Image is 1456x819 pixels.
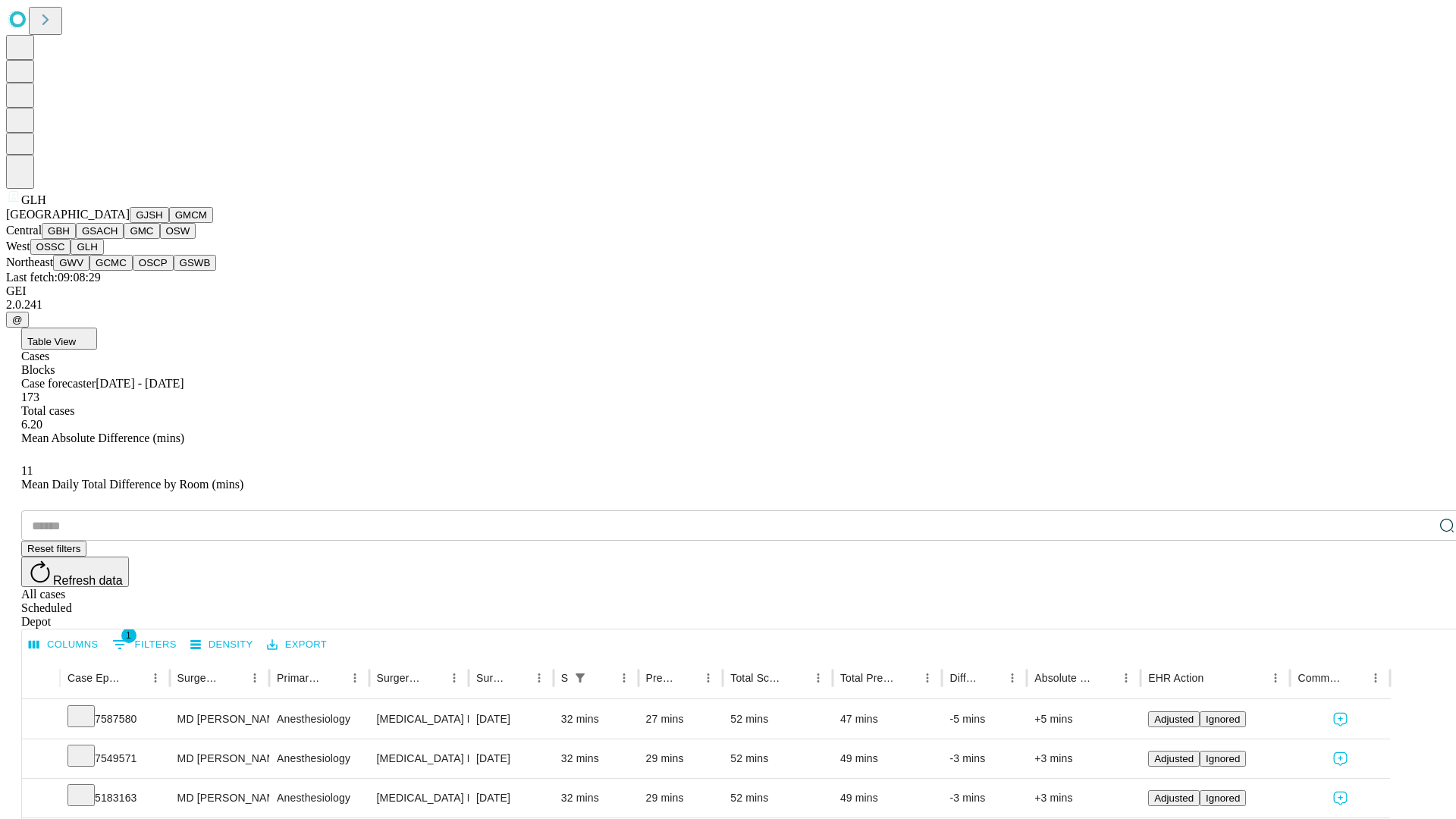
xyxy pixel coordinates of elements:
button: Menu [1365,667,1386,689]
div: [DATE] [476,739,546,778]
div: 32 mins [561,779,631,817]
button: Menu [145,667,166,689]
button: Reset filters [21,541,86,557]
button: Ignored [1200,790,1246,806]
button: Menu [1116,667,1137,689]
button: GMC [124,223,159,239]
button: Menu [808,667,829,689]
button: Sort [223,667,244,689]
button: Menu [698,667,719,689]
div: 32 mins [561,739,631,778]
div: [MEDICAL_DATA] FLEXIBLE PROXIMAL DIAGNOSTIC [377,739,461,778]
span: 11 [21,464,33,477]
div: 7549571 [67,739,162,778]
button: Sort [323,667,344,689]
div: Surgeon Name [177,672,221,684]
span: Adjusted [1154,714,1194,725]
div: 52 mins [730,779,825,817]
span: Mean Absolute Difference (mins) [21,431,184,444]
button: Density [187,633,257,657]
button: Adjusted [1148,711,1200,727]
span: Refresh data [53,574,123,587]
div: Comments [1298,672,1341,684]
div: 49 mins [840,779,935,817]
div: 32 mins [561,700,631,739]
button: Adjusted [1148,751,1200,767]
div: -3 mins [949,779,1019,817]
button: Sort [1344,667,1365,689]
div: MD [PERSON_NAME] E Md [177,779,262,817]
button: GCMC [89,255,133,271]
button: Sort [676,667,698,689]
button: OSSC [30,239,71,255]
button: Show filters [570,667,591,689]
div: -3 mins [949,739,1019,778]
button: OSW [160,223,196,239]
button: Sort [507,667,529,689]
div: 52 mins [730,700,825,739]
span: Ignored [1206,792,1240,804]
button: Sort [896,667,917,689]
button: Menu [613,667,635,689]
div: Primary Service [277,672,321,684]
button: GLH [71,239,103,255]
button: Menu [244,667,265,689]
button: Table View [21,328,97,350]
button: @ [6,312,29,328]
button: Menu [917,667,938,689]
button: Sort [981,667,1002,689]
span: Adjusted [1154,792,1194,804]
button: Sort [592,667,613,689]
div: Anesthesiology [277,700,361,739]
button: Sort [1205,667,1226,689]
button: Expand [30,707,52,733]
span: Northeast [6,256,53,268]
button: Menu [444,667,465,689]
div: 49 mins [840,739,935,778]
div: [DATE] [476,779,546,817]
button: GBH [42,223,76,239]
button: Sort [786,667,808,689]
div: Surgery Date [476,672,506,684]
div: +5 mins [1034,700,1133,739]
span: Last fetch: 09:08:29 [6,271,101,284]
div: 5183163 [67,779,162,817]
div: 27 mins [646,700,716,739]
div: Total Predicted Duration [840,672,895,684]
span: Reset filters [27,543,80,554]
button: Menu [1265,667,1286,689]
button: Menu [529,667,550,689]
span: [DATE] - [DATE] [96,377,184,390]
div: -5 mins [949,700,1019,739]
span: Ignored [1206,753,1240,764]
button: GMCM [169,207,213,223]
div: Case Epic Id [67,672,122,684]
div: EHR Action [1148,672,1203,684]
div: 52 mins [730,739,825,778]
button: OSCP [133,255,174,271]
span: Central [6,224,42,237]
button: Adjusted [1148,790,1200,806]
button: Menu [344,667,366,689]
div: 29 mins [646,739,716,778]
button: Export [263,633,331,657]
button: GSWB [174,255,217,271]
button: Refresh data [21,557,129,587]
button: Ignored [1200,751,1246,767]
div: 2.0.241 [6,298,1450,312]
button: GWV [53,255,89,271]
button: GSACH [76,223,124,239]
div: +3 mins [1034,779,1133,817]
div: [MEDICAL_DATA] FLEXIBLE PROXIMAL DIAGNOSTIC [377,700,461,739]
button: Ignored [1200,711,1246,727]
span: Ignored [1206,714,1240,725]
span: 1 [121,628,136,643]
span: Adjusted [1154,753,1194,764]
span: West [6,240,30,253]
div: Anesthesiology [277,739,361,778]
div: MD [PERSON_NAME] E Md [177,700,262,739]
div: 7587580 [67,700,162,739]
div: GEI [6,284,1450,298]
span: @ [12,314,23,325]
div: 47 mins [840,700,935,739]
